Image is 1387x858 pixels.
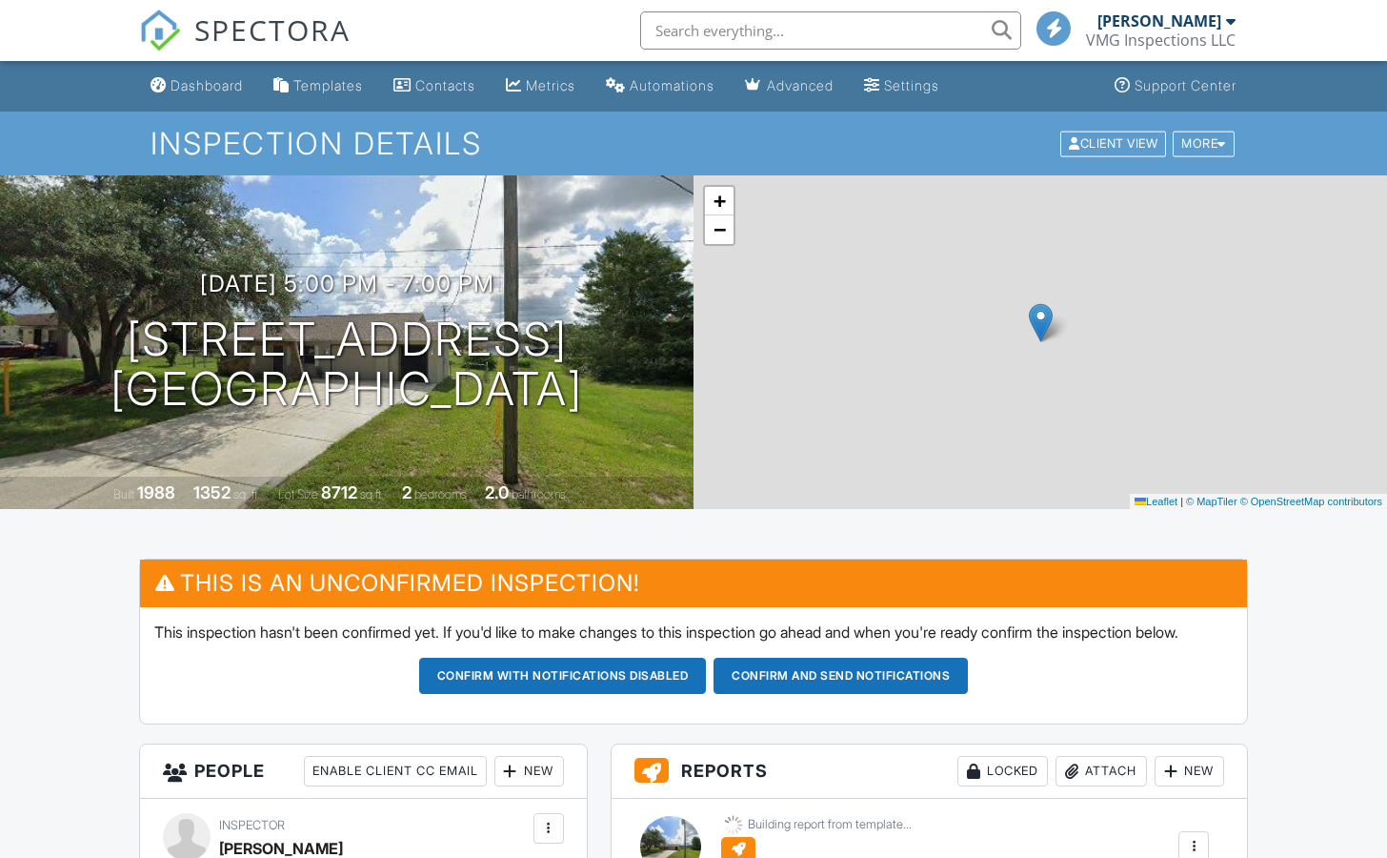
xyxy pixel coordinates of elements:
div: New [1155,756,1224,786]
span: bathrooms [512,487,566,501]
h1: [STREET_ADDRESS] [GEOGRAPHIC_DATA] [111,315,583,416]
div: [PERSON_NAME] [1097,11,1221,31]
div: Support Center [1135,77,1236,93]
span: Inspector [219,818,285,832]
div: Advanced [767,77,834,93]
div: Settings [884,77,939,93]
div: Contacts [415,77,475,93]
h3: People [140,745,587,799]
h1: Inspection Details [151,127,1236,160]
img: The Best Home Inspection Software - Spectora [139,10,181,51]
a: Leaflet [1135,496,1177,507]
span: Lot Size [278,487,318,501]
a: Dashboard [143,69,251,104]
a: Zoom out [705,215,734,244]
a: Zoom in [705,187,734,215]
div: Templates [293,77,363,93]
div: Building report from template... [748,817,912,832]
h3: This is an Unconfirmed Inspection! [140,560,1248,606]
p: This inspection hasn't been confirmed yet. If you'd like to make changes to this inspection go ah... [154,622,1234,643]
div: Metrics [526,77,575,93]
a: Metrics [498,69,583,104]
a: Templates [266,69,371,104]
div: Dashboard [171,77,243,93]
a: © MapTiler [1186,496,1237,507]
span: | [1180,496,1183,507]
input: Search everything... [640,11,1021,50]
div: 8712 [321,482,357,502]
span: SPECTORA [194,10,351,50]
span: − [714,217,726,241]
span: sq.ft. [360,487,384,501]
span: Built [113,487,134,501]
button: Confirm and send notifications [714,658,968,694]
span: + [714,189,726,213]
a: © OpenStreetMap contributors [1240,496,1382,507]
div: Attach [1055,756,1147,786]
div: 1988 [137,482,175,502]
div: Locked [957,756,1048,786]
div: 2 [402,482,412,502]
div: Automations [630,77,714,93]
div: More [1173,131,1235,156]
a: Client View [1058,135,1171,150]
div: New [494,756,564,786]
h3: [DATE] 5:00 pm - 7:00 pm [200,271,494,296]
img: loading-93afd81d04378562ca97960a6d0abf470c8f8241ccf6a1b4da771bf876922d1b.gif [721,813,745,837]
span: sq. ft. [233,487,260,501]
div: 1352 [193,482,231,502]
a: Settings [856,69,947,104]
div: Client View [1060,131,1166,156]
img: Marker [1029,303,1053,342]
button: Confirm with notifications disabled [419,658,707,694]
a: Advanced [737,69,841,104]
div: 2.0 [485,482,509,502]
h3: Reports [612,745,1247,799]
div: Enable Client CC Email [304,756,487,786]
a: Support Center [1107,69,1244,104]
a: Contacts [386,69,483,104]
a: Automations (Basic) [598,69,722,104]
a: SPECTORA [139,26,351,66]
div: VMG Inspections LLC [1086,31,1236,50]
span: bedrooms [414,487,467,501]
